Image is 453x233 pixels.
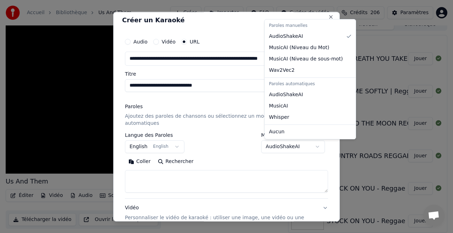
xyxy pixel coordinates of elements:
[266,79,354,89] div: Paroles automatiques
[269,103,288,110] span: MusicAI
[269,91,303,98] span: AudioShakeAI
[269,114,289,121] span: Whisper
[266,21,354,31] div: Paroles manuelles
[269,56,343,63] span: MusicAI ( Niveau de sous-mot )
[269,44,329,51] span: MusicAI ( Niveau du Mot )
[269,33,303,40] span: AudioShakeAI
[269,67,294,74] span: Wav2Vec2
[269,128,285,135] span: Aucun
